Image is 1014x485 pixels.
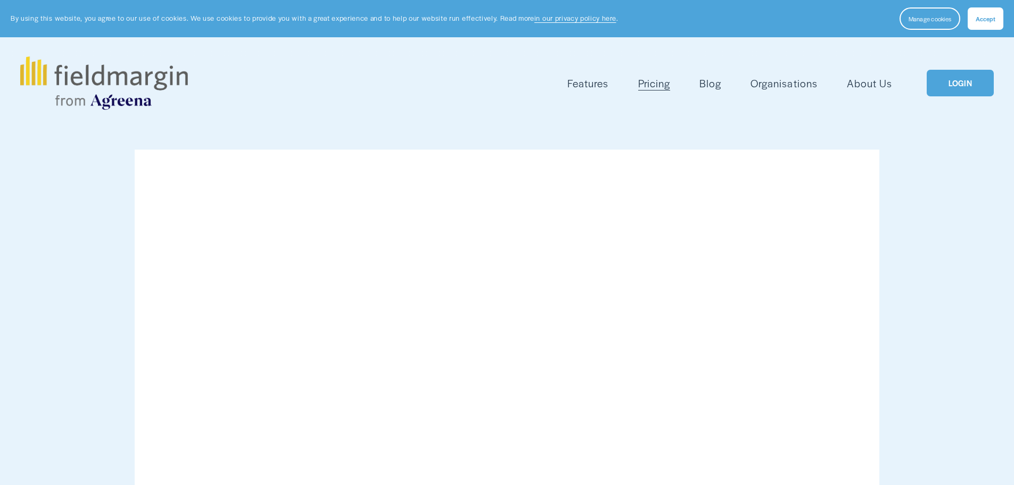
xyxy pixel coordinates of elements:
span: Accept [976,14,995,23]
a: Organisations [751,75,817,92]
button: Manage cookies [900,7,960,30]
a: About Us [847,75,892,92]
a: Pricing [638,75,670,92]
a: in our privacy policy here [534,13,616,23]
span: Features [567,76,608,91]
button: Accept [968,7,1003,30]
a: folder dropdown [567,75,608,92]
p: By using this website, you agree to our use of cookies. We use cookies to provide you with a grea... [11,13,618,23]
span: Manage cookies [909,14,951,23]
img: fieldmargin.com [20,56,187,110]
a: Blog [699,75,721,92]
a: LOGIN [927,70,994,97]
